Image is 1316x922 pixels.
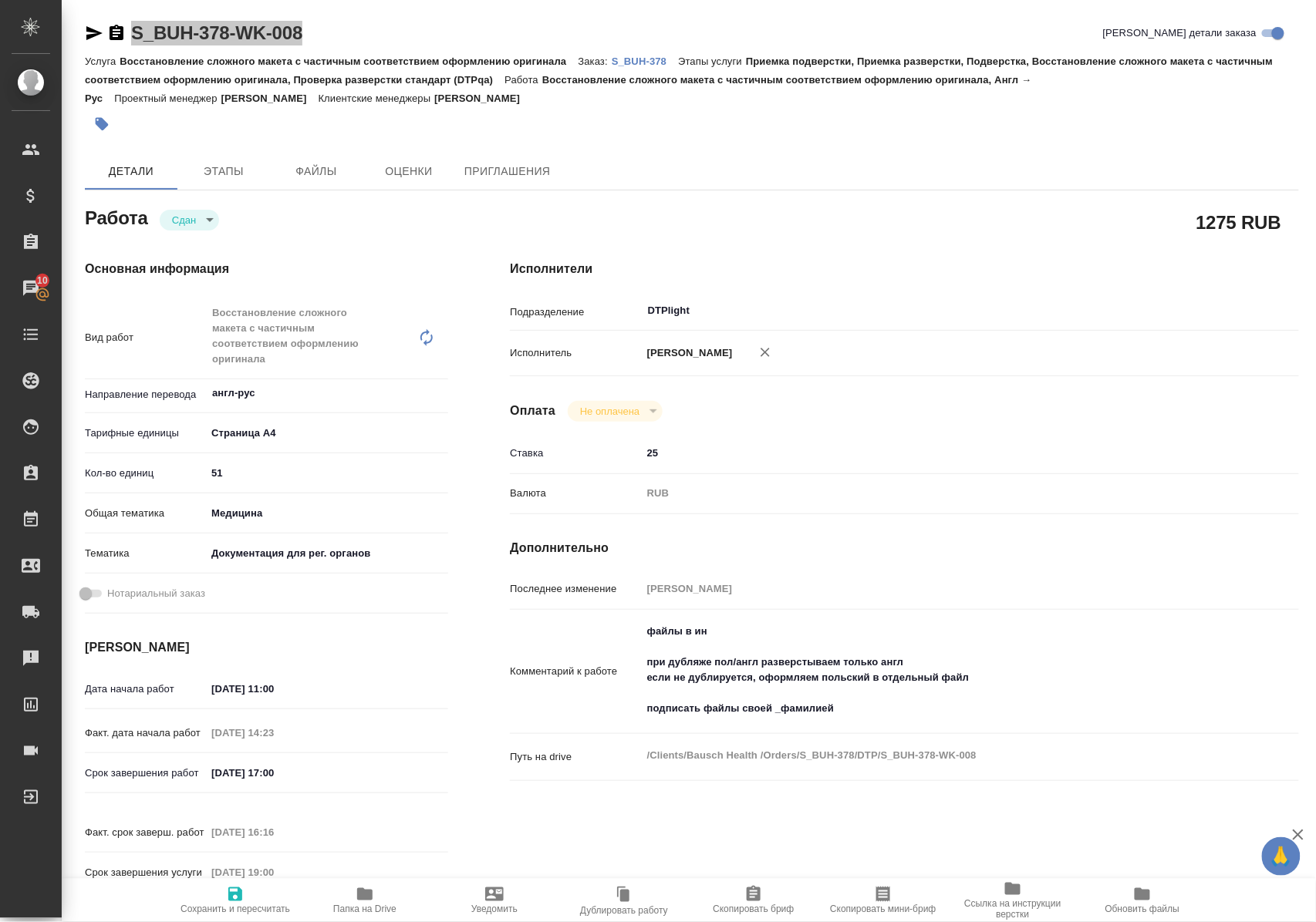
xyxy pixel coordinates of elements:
div: Сдан [160,210,219,230]
p: [PERSON_NAME] [221,93,319,104]
button: Обновить файлы [1078,879,1207,922]
span: Этапы [187,162,261,181]
p: Последнее изменение [510,581,641,597]
span: Папка на Drive [333,903,396,914]
p: Исполнитель [510,345,641,361]
span: Оценки [372,162,446,181]
button: Скопировать мини-бриф [818,879,948,922]
button: Open [440,392,443,395]
a: 10 [4,269,58,308]
span: 10 [28,273,57,288]
p: Срок завершения услуги [85,865,206,880]
h4: Оплата [510,402,555,420]
p: [PERSON_NAME] [434,93,531,104]
input: ✎ Введи что-нибудь [206,678,341,700]
h4: Исполнители [510,260,1299,278]
span: [PERSON_NAME] детали заказа [1103,25,1257,41]
a: S_BUH-378-WK-008 [131,22,302,43]
button: Удалить исполнителя [748,335,782,369]
input: ✎ Введи что-нибудь [642,442,1233,464]
h2: Работа [85,203,148,230]
h4: Основная информация [85,260,448,278]
input: Пустое поле [206,861,341,883]
p: Факт. срок заверш. работ [85,825,206,840]
span: Ссылка на инструкции верстки [957,898,1068,920]
div: Страница А4 [206,420,448,446]
button: Скопировать ссылку для ЯМессенджера [85,24,103,42]
span: Обновить файлы [1105,903,1180,914]
p: Этапы услуги [678,56,746,67]
p: [PERSON_NAME] [642,345,733,361]
input: Пустое поле [206,722,341,744]
p: Работа [504,74,542,86]
button: Сдан [167,214,201,227]
p: Клиентские менеджеры [319,93,435,104]
button: 🙏 [1262,837,1301,876]
span: Детали [94,162,168,181]
p: Направление перевода [85,387,206,402]
p: Ставка [510,446,641,461]
button: Добавить тэг [85,107,119,141]
p: Комментарий к работе [510,664,641,679]
p: Заказ: [579,56,612,67]
input: Пустое поле [642,577,1233,600]
p: Восстановление сложного макета с частичным соответствием оформлению оригинала, Англ → Рус [85,74,1032,104]
p: S_BUH-378 [612,56,678,67]
span: Нотариальный заказ [107,586,205,601]
button: Ссылка на инструкции верстки [948,879,1078,922]
p: Срок завершения работ [85,766,206,781]
p: Подразделение [510,305,641,320]
p: Валюта [510,486,641,501]
span: Сохранить и пересчитать [181,903,290,914]
p: Тарифные единицы [85,426,206,441]
div: Медицина [206,500,448,527]
p: Путь на drive [510,749,641,765]
p: Факт. дата начала работ [85,725,206,741]
p: Тематика [85,546,206,561]
h4: [PERSON_NAME] [85,638,448,657]
span: Скопировать бриф [713,903,794,914]
h2: 1275 RUB [1196,209,1281,235]
p: Кол-во единиц [85,466,206,481]
p: Вид работ [85,330,206,345]
button: Папка на Drive [300,879,430,922]
div: Сдан [568,401,663,422]
textarea: /Clients/Bausch Health /Orders/S_BUH-378/DTP/S_BUH-378-WK-008 [642,742,1233,769]
div: RUB [642,480,1233,506]
span: Файлы [279,162,353,181]
span: Дублировать работу [580,905,668,916]
div: Документация для рег. органов [206,540,448,567]
h4: Дополнительно [510,539,1299,557]
span: 🙏 [1268,840,1294,873]
button: Не оплачена [575,405,644,418]
p: Дата начала работ [85,681,206,697]
span: Приглашения [464,162,551,181]
p: Проектный менеджер [114,93,221,104]
span: Скопировать мини-бриф [830,903,936,914]
button: Уведомить [430,879,559,922]
span: Уведомить [471,903,518,914]
input: Пустое поле [206,821,341,843]
p: Восстановление сложного макета с частичным соответствием оформлению оригинала [120,56,578,67]
button: Скопировать бриф [689,879,818,922]
input: ✎ Введи что-нибудь [206,762,341,784]
button: Скопировать ссылку [107,24,126,42]
p: Услуга [85,56,120,67]
button: Дублировать работу [559,879,689,922]
button: Open [1225,309,1228,312]
p: Общая тематика [85,506,206,521]
textarea: файлы в ин при дубляже пол/англ разверстываем только англ если не дублируется, оформляем польский... [642,618,1233,722]
input: ✎ Введи что-нибудь [206,462,448,484]
button: Сохранить и пересчитать [170,879,300,922]
a: S_BUH-378 [612,54,678,67]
